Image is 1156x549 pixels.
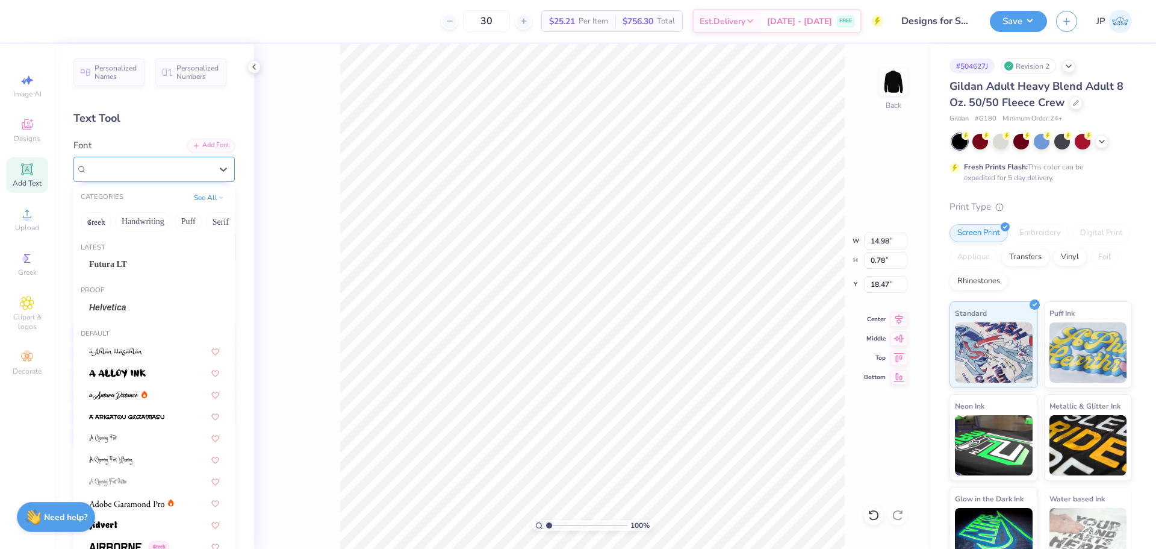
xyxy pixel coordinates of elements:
span: Glow in the Dark Ink [955,492,1024,505]
a: JP [1096,10,1132,33]
span: $756.30 [623,15,653,28]
span: Gildan [949,114,969,124]
span: Neon Ink [955,400,984,412]
div: # 504627J [949,58,995,74]
span: Decorate [13,366,42,376]
span: Personalized Numbers [176,64,219,81]
button: Greek [81,212,111,231]
img: Neon Ink [955,415,1033,475]
span: Upload [15,223,39,233]
button: Save [990,11,1047,32]
img: a Alloy Ink [89,369,146,378]
span: Personalized Names [95,64,137,81]
div: Print Type [949,200,1132,214]
button: Puff [175,212,202,231]
img: A Charming Font Outline [89,478,126,486]
span: Futura LT [89,258,127,271]
strong: Fresh Prints Flash: [964,162,1028,172]
img: a Antara Distance [89,391,138,400]
span: Center [864,315,886,324]
span: $25.21 [549,15,575,28]
div: Screen Print [949,224,1008,242]
span: Middle [864,334,886,343]
span: Bottom [864,373,886,381]
div: Rhinestones [949,272,1008,290]
span: Est. Delivery [700,15,745,28]
div: Foil [1090,248,1119,266]
span: JP [1096,14,1105,28]
div: Applique [949,248,998,266]
div: Add Font [187,139,235,152]
span: Helvetica [89,301,126,314]
span: Greek [18,268,37,277]
span: Total [657,15,675,28]
div: Vinyl [1053,248,1087,266]
input: Untitled Design [892,9,981,33]
div: Back [886,100,901,111]
div: Latest [73,243,235,253]
img: John Paul Torres [1108,10,1132,33]
button: Handwriting [115,212,171,231]
span: Minimum Order: 24 + [1002,114,1063,124]
span: Add Text [13,178,42,188]
label: Font [73,139,92,152]
span: Top [864,354,886,362]
span: Clipart & logos [6,312,48,331]
div: Proof [73,286,235,296]
img: A Charming Font [89,434,117,443]
span: [DATE] - [DATE] [767,15,832,28]
img: Adobe Garamond Pro [89,500,164,508]
span: 100 % [630,520,650,531]
div: Revision 2 [1001,58,1056,74]
img: a Ahlan Wasahlan [89,348,143,356]
span: Per Item [579,15,608,28]
button: See All [190,192,228,204]
span: Puff Ink [1049,307,1075,319]
span: Image AI [13,89,42,99]
span: # G180 [975,114,996,124]
span: FREE [839,17,852,25]
img: Metallic & Glitter Ink [1049,415,1127,475]
span: Water based Ink [1049,492,1105,505]
span: Standard [955,307,987,319]
img: A Charming Font Leftleaning [89,456,132,465]
img: Advert [89,521,117,530]
span: Metallic & Glitter Ink [1049,400,1120,412]
div: Text Tool [73,110,235,127]
button: Serif [206,212,235,231]
img: Puff Ink [1049,322,1127,383]
div: This color can be expedited for 5 day delivery. [964,162,1112,183]
input: – – [463,10,510,32]
img: a Arigatou Gozaimasu [89,413,164,421]
span: Gildan Adult Heavy Blend Adult 8 Oz. 50/50 Fleece Crew [949,79,1123,110]
div: Default [73,329,235,339]
div: CATEGORIES [81,192,123,202]
div: Digital Print [1072,224,1131,242]
div: Transfers [1001,248,1049,266]
div: Embroidery [1011,224,1069,242]
strong: Need help? [44,512,87,523]
span: Designs [14,134,40,143]
img: Back [881,70,906,94]
img: Standard [955,322,1033,383]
